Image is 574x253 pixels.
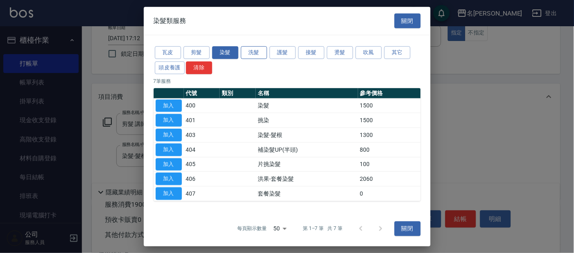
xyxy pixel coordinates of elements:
td: 1500 [358,98,421,113]
button: 關閉 [395,13,421,28]
button: 加入 [156,173,182,185]
td: 1500 [358,113,421,128]
td: 1300 [358,128,421,142]
button: 清除 [186,62,212,74]
p: 7 筆服務 [154,77,421,84]
div: 50 [270,218,290,240]
span: 染髮類服務 [154,17,186,25]
td: 洪果-套餐染髮 [256,172,358,187]
p: 第 1–7 筆 共 7 筆 [303,225,343,232]
button: 燙髮 [327,46,353,59]
td: 片挑染髮 [256,157,358,172]
td: 染髮-髮根 [256,128,358,142]
button: 加入 [156,158,182,171]
button: 其它 [384,46,411,59]
button: 染髮 [212,46,238,59]
td: 染髮 [256,98,358,113]
td: 404 [184,142,220,157]
td: 407 [184,186,220,201]
p: 每頁顯示數量 [237,225,267,232]
button: 加入 [156,129,182,141]
button: 頭皮養護 [155,62,185,74]
td: 套餐染髮 [256,186,358,201]
button: 加入 [156,99,182,112]
td: 405 [184,157,220,172]
td: 403 [184,128,220,142]
td: 406 [184,172,220,187]
button: 護髮 [270,46,296,59]
button: 吹風 [356,46,382,59]
button: 加入 [156,114,182,127]
button: 關閉 [395,221,421,236]
td: 800 [358,142,421,157]
th: 參考價格 [358,88,421,98]
th: 類別 [220,88,256,98]
button: 洗髮 [241,46,267,59]
th: 名稱 [256,88,358,98]
button: 剪髮 [184,46,210,59]
td: 0 [358,186,421,201]
button: 加入 [156,144,182,156]
td: 2060 [358,172,421,187]
button: 加入 [156,187,182,200]
td: 400 [184,98,220,113]
button: 瓦皮 [155,46,181,59]
td: 補染髮UP(半頭) [256,142,358,157]
td: 挑染 [256,113,358,128]
th: 代號 [184,88,220,98]
td: 401 [184,113,220,128]
button: 接髮 [298,46,324,59]
td: 100 [358,157,421,172]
